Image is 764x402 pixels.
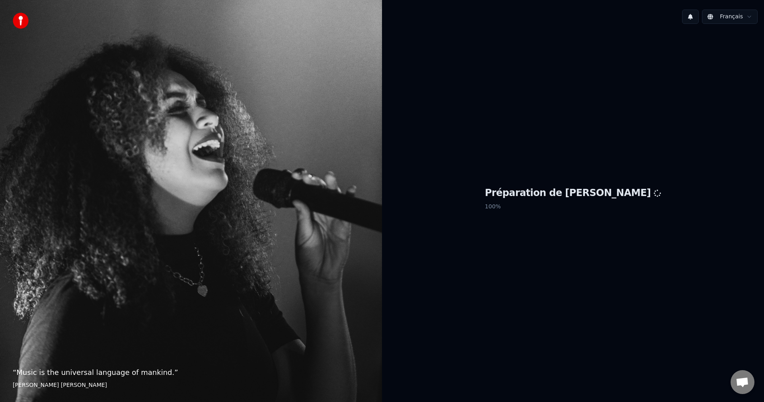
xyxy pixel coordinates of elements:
p: “ Music is the universal language of mankind. ” [13,367,369,378]
img: youka [13,13,29,29]
p: 100 % [485,200,661,214]
h1: Préparation de [PERSON_NAME] [485,187,661,200]
a: Ouvrir le chat [731,370,754,394]
footer: [PERSON_NAME] [PERSON_NAME] [13,381,369,389]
